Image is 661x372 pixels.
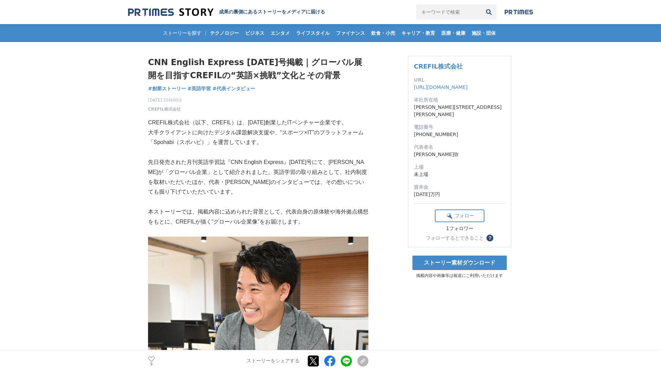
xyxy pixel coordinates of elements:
[414,144,505,151] dt: 代表者名
[246,358,300,364] p: ストーリーをシェアする
[408,273,511,279] p: 掲載内容や画像等は報道にご利用いただけます
[268,24,293,42] a: エンタメ
[399,30,438,36] span: キャリア・教育
[486,235,493,241] button: ？
[148,56,368,82] h1: CNN English Express [DATE]号掲載｜グローバル展開を目指すCREFILの“英語×挑戦”文化とその背景
[368,30,398,36] span: 飲食・小売
[414,191,505,198] dd: [DATE]万円
[207,30,242,36] span: テクノロジー
[414,84,468,90] a: [URL][DOMAIN_NAME]
[435,226,484,232] div: 1フォロワー
[148,85,186,92] a: #創業ストーリー
[148,128,368,148] p: 大手クライアントに向けたデジタル課題解決支援や、“スポーツ×IT”のプラットフォーム「Spohabi（スポハビ）」を運営しています。
[414,76,505,84] dt: URL
[293,24,333,42] a: ライフスタイル
[128,8,325,17] a: 成果の裏側にあるストーリーをメディアに届ける 成果の裏側にあるストーリーをメディアに届ける
[148,97,182,103] span: [DATE] 15時00分
[148,118,368,128] p: CREFIL株式会社（以下、CREFIL）は、[DATE]創業したITベンチャー企業です。
[414,151,505,158] dd: [PERSON_NAME]弥
[439,30,468,36] span: 医療・健康
[148,106,181,112] a: CREFIL株式会社
[505,9,533,15] img: prtimes
[293,30,333,36] span: ライフスタイル
[414,171,505,178] dd: 未上場
[426,236,484,240] div: フォローするとできること
[414,63,463,70] a: CREFIL株式会社
[207,24,242,42] a: テクノロジー
[416,4,481,20] input: キーワードで検索
[333,24,368,42] a: ファイナンス
[212,85,255,92] a: #代表インタビュー
[188,85,211,92] a: #英語学習
[412,256,507,270] a: ストーリー素材ダウンロード
[469,30,499,36] span: 施設・団体
[333,30,368,36] span: ファイナンス
[148,363,155,366] p: 9
[414,164,505,171] dt: 上場
[242,30,267,36] span: ビジネス
[435,209,484,222] button: フォロー
[148,157,368,197] p: 先日発売された月刊英語学習誌『CNN English Express』[DATE]号にて、[PERSON_NAME]が「グローバル企業」として紹介されました。英語学習の取り組みとして、社内制度を...
[469,24,499,42] a: 施設・団体
[481,4,496,20] button: 検索
[368,24,398,42] a: 飲食・小売
[399,24,438,42] a: キャリア・教育
[487,236,492,240] span: ？
[439,24,468,42] a: 医療・健康
[414,131,505,138] dd: [PHONE_NUMBER]
[148,207,368,227] p: 本ストーリーでは、掲載内容に込められた背景として、代表自身の原体験や海外拠点構想をもとに、CREFILが描く“グローバル企業像”をお届けします。
[414,184,505,191] dt: 資本金
[128,8,213,17] img: 成果の裏側にあるストーリーをメディアに届ける
[268,30,293,36] span: エンタメ
[414,96,505,104] dt: 本社所在地
[414,104,505,118] dd: [PERSON_NAME][STREET_ADDRESS][PERSON_NAME]
[414,124,505,131] dt: 電話番号
[242,24,267,42] a: ビジネス
[219,9,325,15] h2: 成果の裏側にあるストーリーをメディアに届ける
